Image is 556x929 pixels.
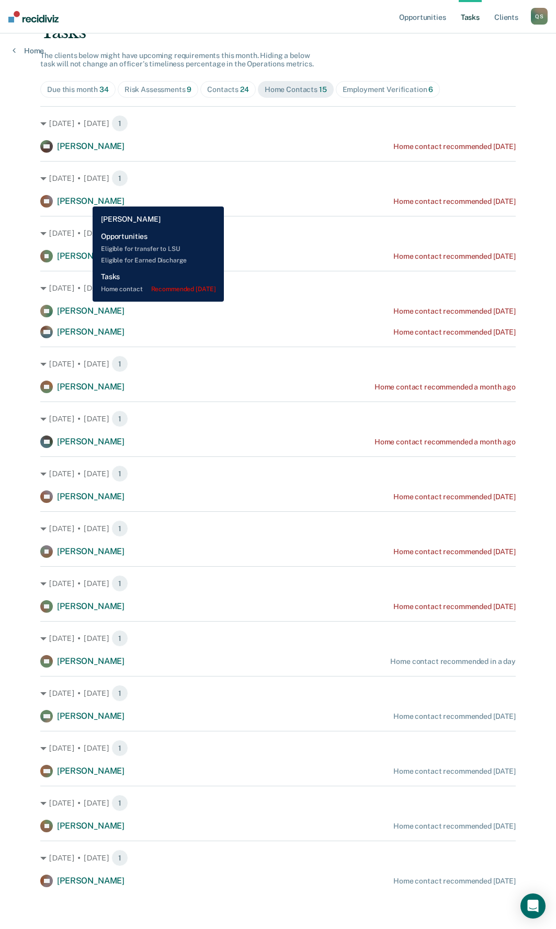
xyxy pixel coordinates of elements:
[57,821,124,831] span: [PERSON_NAME]
[111,575,128,592] span: 1
[393,197,516,206] div: Home contact recommended [DATE]
[111,520,128,537] span: 1
[57,306,124,316] span: [PERSON_NAME]
[57,656,124,666] span: [PERSON_NAME]
[40,850,516,866] div: [DATE] • [DATE] 1
[57,601,124,611] span: [PERSON_NAME]
[111,225,128,242] span: 1
[99,85,109,94] span: 34
[124,85,192,94] div: Risk Assessments
[13,46,44,55] a: Home
[40,575,516,592] div: [DATE] • [DATE] 1
[40,795,516,811] div: [DATE] • [DATE] 1
[111,740,128,756] span: 1
[343,85,434,94] div: Employment Verification
[57,766,124,776] span: [PERSON_NAME]
[57,546,124,556] span: [PERSON_NAME]
[40,465,516,482] div: [DATE] • [DATE] 1
[520,893,546,919] div: Open Intercom Messenger
[319,85,327,94] span: 15
[40,280,516,296] div: [DATE] • [DATE] 2
[47,85,109,94] div: Due this month
[111,465,128,482] span: 1
[57,382,124,392] span: [PERSON_NAME]
[111,685,128,702] span: 1
[111,355,128,372] span: 1
[111,170,128,187] span: 1
[40,225,516,242] div: [DATE] • [DATE] 1
[265,85,327,94] div: Home Contacts
[375,383,516,392] div: Home contact recommended a month ago
[111,280,129,296] span: 2
[57,196,124,206] span: [PERSON_NAME]
[393,602,516,611] div: Home contact recommended [DATE]
[393,307,516,316] div: Home contact recommended [DATE]
[393,142,516,151] div: Home contact recommended [DATE]
[393,547,516,556] div: Home contact recommended [DATE]
[393,822,516,831] div: Home contact recommended [DATE]
[40,630,516,647] div: [DATE] • [DATE] 1
[40,51,314,68] span: The clients below might have upcoming requirements this month. Hiding a below task will not chang...
[111,850,128,866] span: 1
[57,876,124,886] span: [PERSON_NAME]
[57,327,124,337] span: [PERSON_NAME]
[40,520,516,537] div: [DATE] • [DATE] 1
[40,115,516,132] div: [DATE] • [DATE] 1
[40,685,516,702] div: [DATE] • [DATE] 1
[428,85,433,94] span: 6
[111,795,128,811] span: 1
[393,877,516,886] div: Home contact recommended [DATE]
[531,8,548,25] div: Q S
[393,767,516,776] div: Home contact recommended [DATE]
[390,657,515,666] div: Home contact recommended in a day
[40,170,516,187] div: [DATE] • [DATE] 1
[40,740,516,756] div: [DATE] • [DATE] 1
[393,712,516,721] div: Home contact recommended [DATE]
[375,438,516,446] div: Home contact recommended a month ago
[111,410,128,427] span: 1
[111,630,128,647] span: 1
[57,711,124,721] span: [PERSON_NAME]
[57,251,124,261] span: [PERSON_NAME]
[8,11,59,22] img: Recidiviz
[393,492,516,501] div: Home contact recommended [DATE]
[393,252,516,261] div: Home contact recommended [DATE]
[207,85,249,94] div: Contacts
[57,491,124,501] span: [PERSON_NAME]
[393,328,516,337] div: Home contact recommended [DATE]
[187,85,191,94] span: 9
[240,85,249,94] span: 24
[111,115,128,132] span: 1
[57,437,124,446] span: [PERSON_NAME]
[531,8,548,25] button: QS
[40,355,516,372] div: [DATE] • [DATE] 1
[40,410,516,427] div: [DATE] • [DATE] 1
[57,141,124,151] span: [PERSON_NAME]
